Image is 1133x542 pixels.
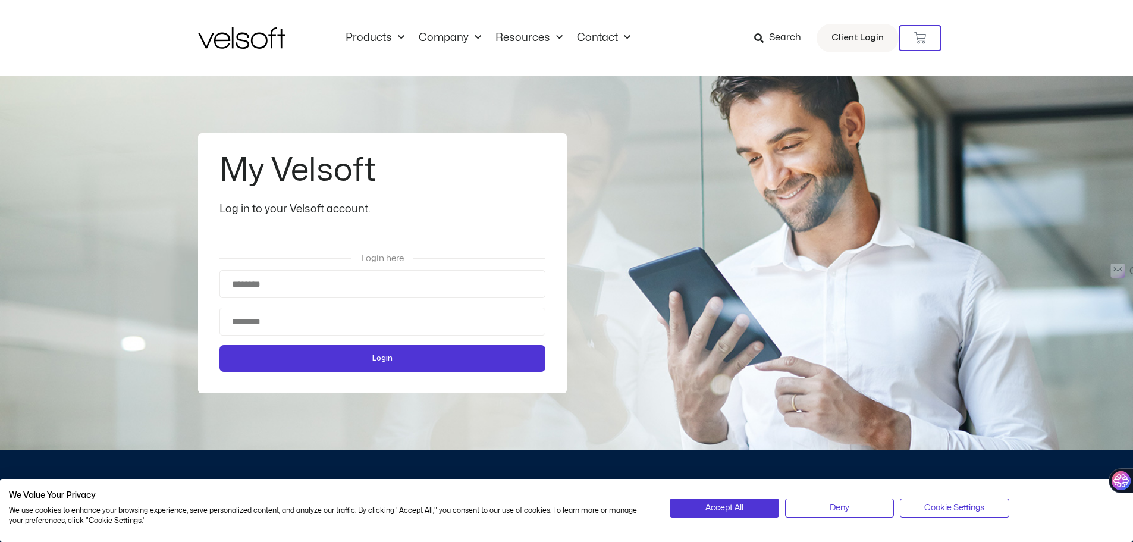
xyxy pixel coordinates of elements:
span: Login here [361,254,404,263]
span: Accept All [705,502,743,515]
a: ContactMenu Toggle [570,32,638,45]
a: Search [754,28,809,48]
img: Velsoft Training Materials [198,27,285,49]
span: Client Login [831,30,884,46]
h2: My Velsoft [219,155,542,187]
button: Login [219,345,545,372]
iframe: chat widget [982,516,1127,542]
p: We use cookies to enhance your browsing experience, serve personalized content, and analyze our t... [9,506,652,526]
a: ResourcesMenu Toggle [488,32,570,45]
span: Cookie Settings [924,502,984,515]
nav: Menu [338,32,638,45]
span: Login [372,352,393,365]
a: Client Login [817,24,899,52]
button: Deny all cookies [785,499,894,518]
a: ProductsMenu Toggle [338,32,412,45]
button: Adjust cookie preferences [900,499,1009,518]
div: Log in to your Velsoft account. [219,201,545,218]
h2: We Value Your Privacy [9,490,652,501]
span: Deny [830,502,849,515]
span: Search [769,30,801,46]
button: Accept all cookies [670,499,779,518]
a: CompanyMenu Toggle [412,32,488,45]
